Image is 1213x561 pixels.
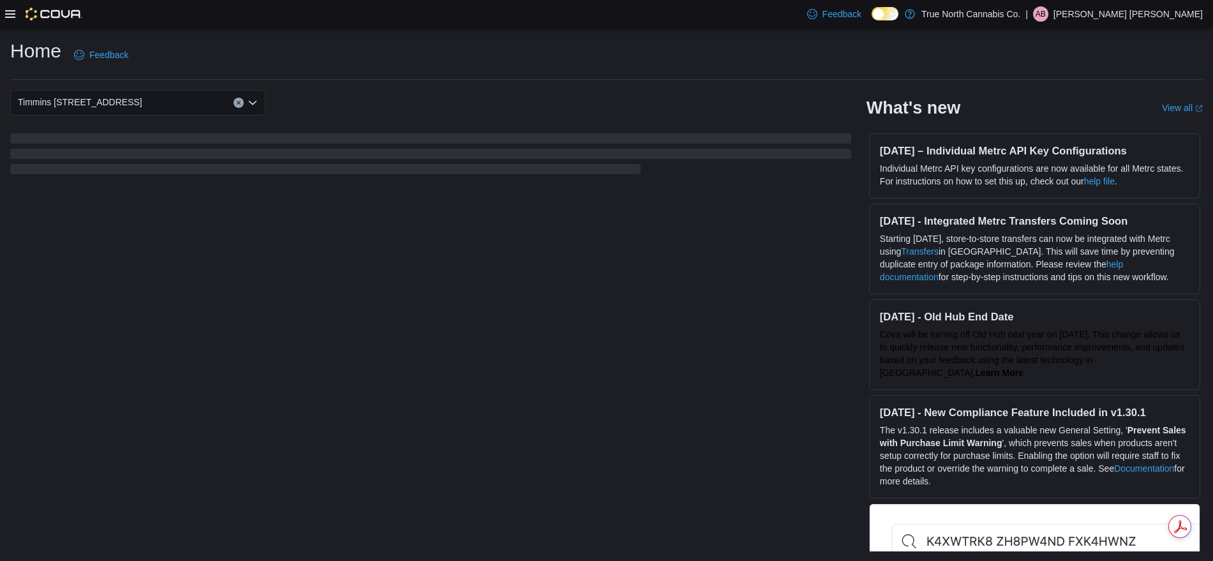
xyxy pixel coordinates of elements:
[1084,176,1115,186] a: help file
[1053,6,1203,22] p: [PERSON_NAME] [PERSON_NAME]
[89,49,128,61] span: Feedback
[1114,463,1174,474] a: Documentation
[1162,103,1203,113] a: View allExternal link
[18,94,142,110] span: Timmins [STREET_ADDRESS]
[880,162,1189,188] p: Individual Metrc API key configurations are now available for all Metrc states. For instructions ...
[1033,6,1048,22] div: Austen Bourgon
[880,144,1189,157] h3: [DATE] – Individual Metrc API Key Configurations
[880,232,1189,283] p: Starting [DATE], store-to-store transfers can now be integrated with Metrc using in [GEOGRAPHIC_D...
[10,136,851,177] span: Loading
[880,329,1185,378] span: Cova will be turning off Old Hub next year on [DATE]. This change allows us to quickly release ne...
[26,8,82,20] img: Cova
[234,98,244,108] button: Clear input
[880,259,1123,282] a: help documentation
[880,424,1189,488] p: The v1.30.1 release includes a valuable new General Setting, ' ', which prevents sales when produ...
[880,310,1189,323] h3: [DATE] - Old Hub End Date
[248,98,258,108] button: Open list of options
[69,42,133,68] a: Feedback
[1025,6,1028,22] p: |
[880,406,1189,419] h3: [DATE] - New Compliance Feature Included in v1.30.1
[901,246,939,257] a: Transfers
[1195,105,1203,112] svg: External link
[872,7,898,20] input: Dark Mode
[921,6,1020,22] p: True North Cannabis Co.
[880,214,1189,227] h3: [DATE] - Integrated Metrc Transfers Coming Soon
[975,368,1023,378] a: Learn More
[822,8,861,20] span: Feedback
[10,38,61,64] h1: Home
[1036,6,1046,22] span: AB
[802,1,867,27] a: Feedback
[880,425,1186,448] strong: Prevent Sales with Purchase Limit Warning
[867,98,960,118] h2: What's new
